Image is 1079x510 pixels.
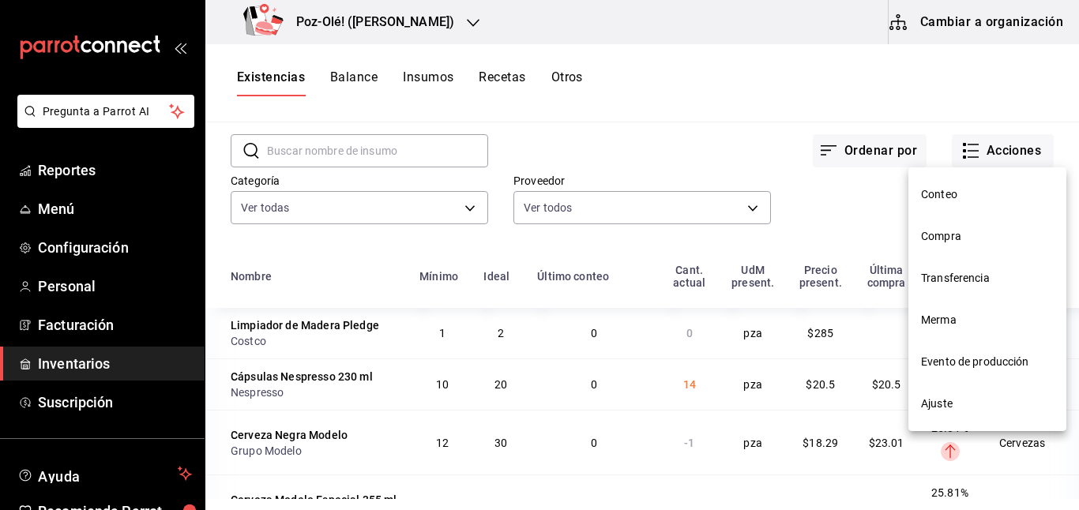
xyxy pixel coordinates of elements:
[921,270,1054,287] span: Transferencia
[921,354,1054,370] span: Evento de producción
[921,312,1054,328] span: Merma
[921,228,1054,245] span: Compra
[921,396,1054,412] span: Ajuste
[921,186,1054,203] span: Conteo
